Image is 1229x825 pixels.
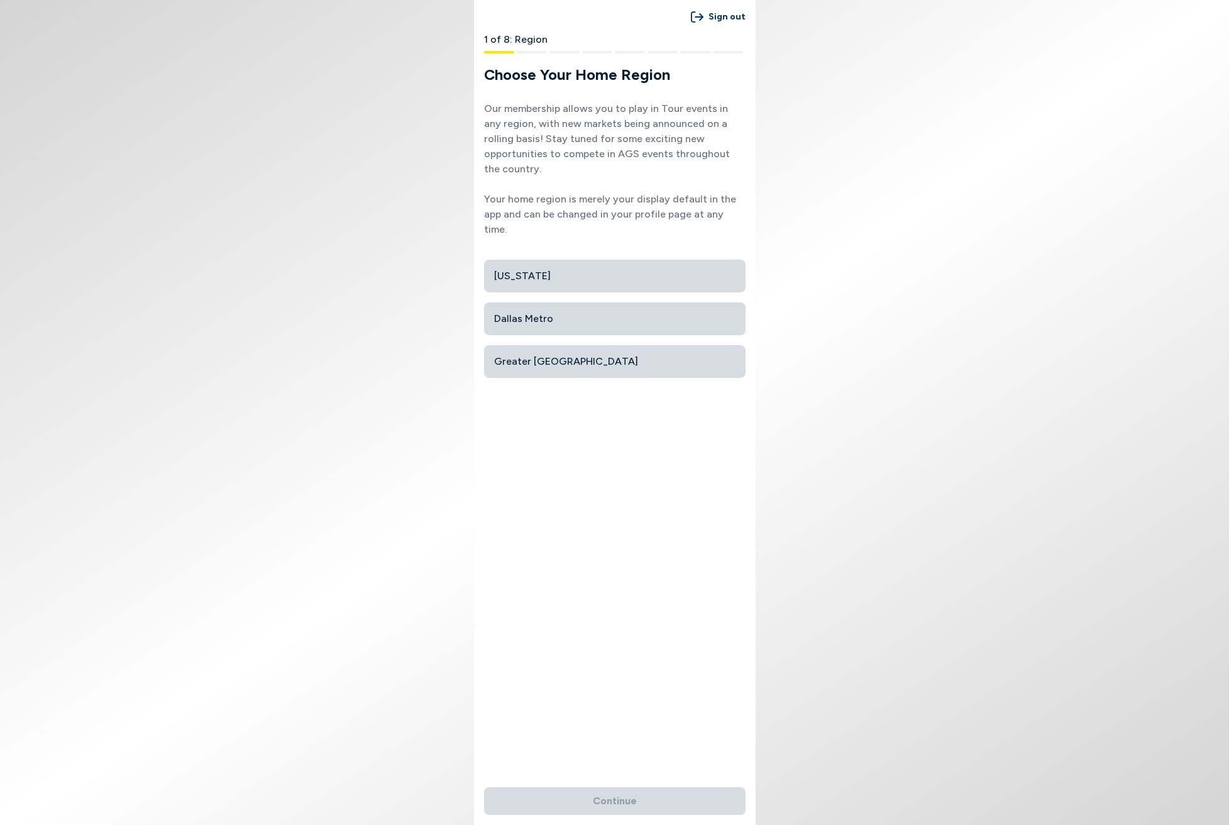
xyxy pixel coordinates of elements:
[474,33,756,46] div: 1 of 8: Region
[494,350,736,373] span: Greater [GEOGRAPHIC_DATA]
[691,5,746,28] button: Sign out
[484,101,746,237] p: Our membership allows you to play in Tour events in any region, with new markets being announced ...
[484,345,746,378] button: Greater [GEOGRAPHIC_DATA]
[484,64,756,86] h1: Choose Your Home Region
[484,302,746,335] button: Dallas Metro
[484,787,746,815] button: Continue
[484,260,746,292] button: [US_STATE]
[494,307,736,330] span: Dallas Metro
[494,265,736,287] span: [US_STATE]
